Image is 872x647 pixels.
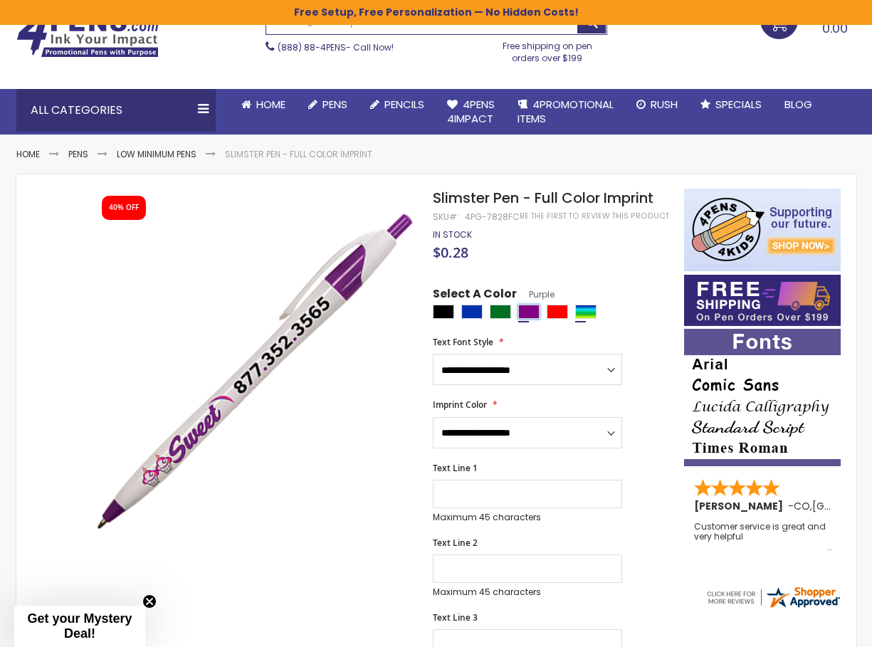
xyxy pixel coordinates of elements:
[517,288,555,300] span: Purple
[433,537,478,549] span: Text Line 2
[433,399,487,411] span: Imprint Color
[684,275,841,326] img: Free shipping on orders over $199
[433,188,653,208] span: Slimster Pen - Full Color Imprint
[518,97,614,126] span: 4PROMOTIONAL ITEMS
[117,148,196,160] a: Low Minimum Pens
[461,305,483,319] div: Blue
[518,305,540,319] div: Purple
[433,305,454,319] div: Black
[27,611,132,641] span: Get your Mystery Deal!
[230,89,297,120] a: Home
[433,211,459,223] strong: SKU
[384,97,424,112] span: Pencils
[715,97,762,112] span: Specials
[68,148,88,160] a: Pens
[433,243,468,262] span: $0.28
[14,606,145,647] div: Get your Mystery Deal!Close teaser
[488,35,607,63] div: Free shipping on pen orders over $199
[684,329,841,466] img: font-personalization-examples
[689,89,773,120] a: Specials
[89,209,414,535] img: slimster-full-color-pen-purple_1.jpg
[490,305,511,319] div: Green
[575,305,597,319] div: Assorted
[433,462,478,474] span: Text Line 1
[16,148,40,160] a: Home
[625,89,689,120] a: Rush
[225,149,372,160] li: Slimster Pen - Full Color Imprint
[256,97,285,112] span: Home
[433,586,622,598] p: Maximum 45 characters
[794,499,810,513] span: CO
[465,211,520,223] div: 4PG-7828FC
[436,89,506,135] a: 4Pens4impact
[433,336,493,348] span: Text Font Style
[684,189,841,271] img: 4pens 4 kids
[694,522,832,552] div: Customer service is great and very helpful
[773,89,824,120] a: Blog
[784,97,812,112] span: Blog
[16,89,216,132] div: All Categories
[142,594,157,609] button: Close teaser
[16,12,159,58] img: 4Pens Custom Pens and Promotional Products
[520,211,669,221] a: Be the first to review this product
[433,228,472,241] span: In stock
[433,611,478,624] span: Text Line 3
[433,286,517,305] span: Select A Color
[278,41,346,53] a: (888) 88-4PENS
[694,499,788,513] span: [PERSON_NAME]
[447,97,495,126] span: 4Pens 4impact
[506,89,625,135] a: 4PROMOTIONALITEMS
[359,89,436,120] a: Pencils
[109,203,139,213] div: 40% OFF
[278,41,394,53] span: - Call Now!
[433,229,472,241] div: Availability
[822,19,848,37] span: 0.00
[433,512,622,523] p: Maximum 45 characters
[547,305,568,319] div: Red
[297,89,359,120] a: Pens
[651,97,678,112] span: Rush
[322,97,347,112] span: Pens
